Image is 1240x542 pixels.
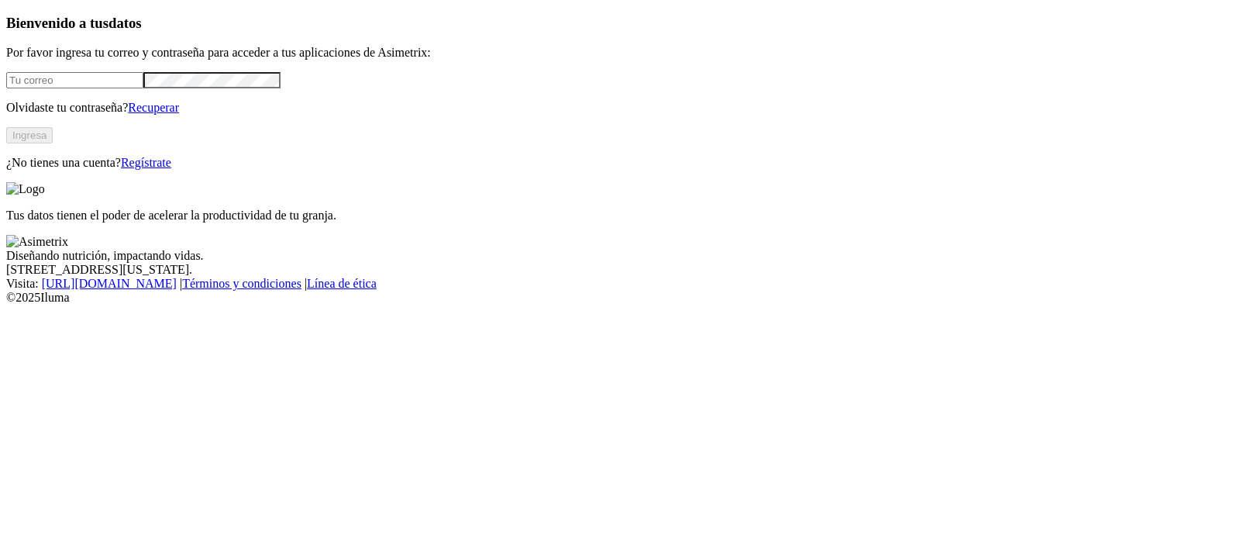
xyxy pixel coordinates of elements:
div: [STREET_ADDRESS][US_STATE]. [6,263,1234,277]
div: Visita : | | [6,277,1234,291]
img: Logo [6,182,45,196]
p: Olvidaste tu contraseña? [6,101,1234,115]
a: Términos y condiciones [182,277,301,290]
a: Línea de ética [307,277,377,290]
span: datos [108,15,142,31]
div: Diseñando nutrición, impactando vidas. [6,249,1234,263]
p: Tus datos tienen el poder de acelerar la productividad de tu granja. [6,209,1234,223]
div: © 2025 Iluma [6,291,1234,305]
input: Tu correo [6,72,143,88]
p: Por favor ingresa tu correo y contraseña para acceder a tus aplicaciones de Asimetrix: [6,46,1234,60]
button: Ingresa [6,127,53,143]
p: ¿No tienes una cuenta? [6,156,1234,170]
a: Regístrate [121,156,171,169]
h3: Bienvenido a tus [6,15,1234,32]
a: [URL][DOMAIN_NAME] [42,277,177,290]
img: Asimetrix [6,235,68,249]
a: Recuperar [128,101,179,114]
